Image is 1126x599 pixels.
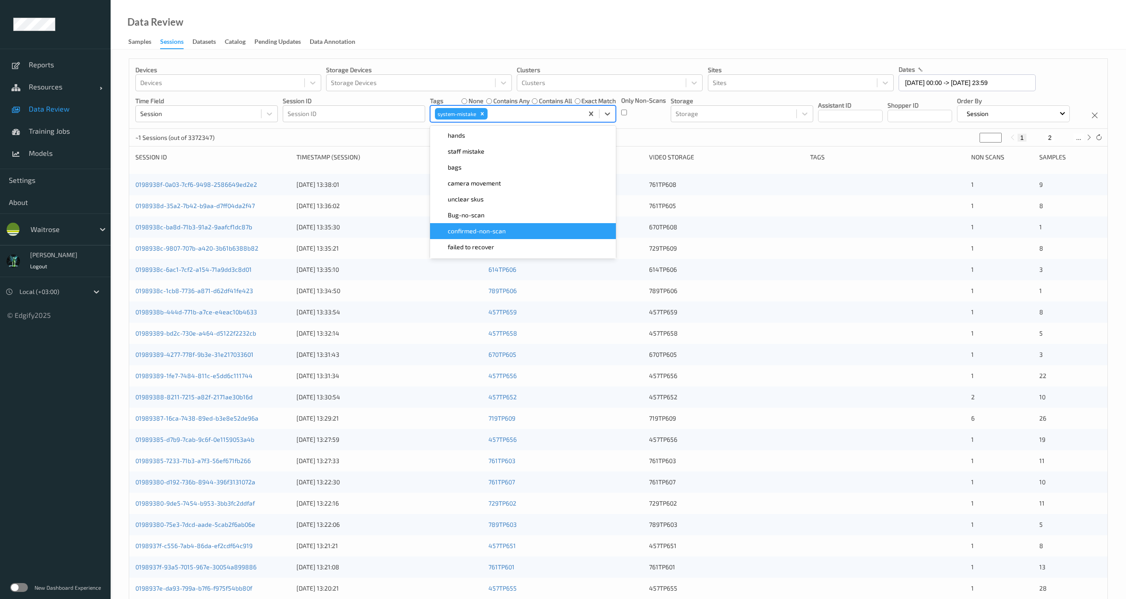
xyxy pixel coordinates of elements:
[283,97,425,105] p: Session ID
[971,457,974,464] span: 1
[296,499,482,508] div: [DATE] 13:22:16
[135,393,253,401] a: 01989388-8211-7215-a82f-2171ae30b16d
[649,478,804,487] div: 761TP607
[296,456,482,465] div: [DATE] 13:27:33
[971,521,974,528] span: 1
[649,201,804,210] div: 761TP605
[971,542,974,549] span: 1
[1039,584,1047,592] span: 28
[971,244,974,252] span: 1
[135,266,252,273] a: 0198938c-6ac1-7cf2-a154-71a9dd3c8d01
[135,499,255,507] a: 01989380-9de5-7454-b953-3bb3fc2ddfaf
[581,97,616,105] label: exact match
[488,414,515,422] a: 719TP609
[296,350,482,359] div: [DATE] 13:31:43
[128,36,160,48] a: Samples
[477,108,487,120] div: Remove system-mistake
[488,584,517,592] a: 457TP655
[649,499,804,508] div: 729TP602
[649,350,804,359] div: 670TP605
[448,179,501,188] span: camera movement
[296,371,482,380] div: [DATE] 13:31:34
[135,542,253,549] a: 0198937f-c556-7ab4-86da-ef2cdf64c919
[488,457,515,464] a: 761TP603
[899,65,915,74] p: dates
[448,163,461,172] span: bags
[1039,244,1043,252] span: 8
[296,435,482,444] div: [DATE] 13:27:59
[539,97,572,105] label: contains all
[296,286,482,295] div: [DATE] 13:34:50
[448,243,494,251] span: failed to recover
[448,147,484,156] span: staff mistake
[649,180,804,189] div: 761TP608
[160,36,192,49] a: Sessions
[971,584,974,592] span: 1
[1039,287,1042,294] span: 1
[192,37,216,48] div: Datasets
[1039,372,1046,379] span: 22
[1039,521,1043,528] span: 5
[135,521,255,528] a: 01989380-75e3-7dcd-aade-5cab2f6ab06e
[971,351,974,358] span: 1
[649,456,804,465] div: 761TP603
[621,96,666,105] p: Only Non-Scans
[135,563,257,571] a: 0198937f-93a5-7015-967e-30054a899886
[488,393,517,401] a: 457TP652
[649,563,804,572] div: 761TP601
[435,108,477,120] div: system-mistake
[135,97,278,105] p: Time Field
[254,37,301,48] div: Pending Updates
[671,97,813,105] p: Storage
[430,97,443,105] p: Tags
[649,541,804,550] div: 457TP651
[296,393,482,402] div: [DATE] 13:30:54
[649,286,804,295] div: 789TP606
[488,563,515,571] a: 761TP601
[649,520,804,529] div: 789TP603
[296,223,482,232] div: [DATE] 13:35:30
[135,351,254,358] a: 01989389-4277-778f-9b3e-31e217033601
[488,521,517,528] a: 789TP603
[296,329,482,338] div: [DATE] 13:32:14
[649,244,804,253] div: 729TP609
[448,195,484,204] span: unclear skus
[810,153,965,162] div: Tags
[326,66,512,74] p: Storage Devices
[971,202,974,209] span: 1
[135,133,215,142] p: ~1 Sessions (out of 3372347)
[1039,414,1046,422] span: 26
[971,266,974,273] span: 1
[1039,153,1101,162] div: Samples
[493,97,530,105] label: contains any
[1039,563,1045,571] span: 13
[296,308,482,317] div: [DATE] 13:33:54
[1039,202,1043,209] span: 8
[1039,478,1045,486] span: 10
[649,153,804,162] div: Video Storage
[649,329,804,338] div: 457TP658
[1039,542,1043,549] span: 8
[1039,351,1043,358] span: 3
[488,287,517,294] a: 789TP606
[296,180,482,189] div: [DATE] 13:38:01
[135,181,257,188] a: 0198938f-0a03-7cf6-9498-2586649ed2e2
[135,308,257,316] a: 0198938b-444d-771b-a7ce-e4eac10b4633
[971,414,975,422] span: 6
[192,36,225,48] a: Datasets
[649,371,804,380] div: 457TP656
[649,393,804,402] div: 457TP652
[971,478,974,486] span: 1
[971,223,974,231] span: 1
[296,541,482,550] div: [DATE] 13:21:21
[708,66,894,74] p: Sites
[971,329,974,337] span: 1
[488,266,516,273] a: 614TP606
[135,287,253,294] a: 0198938c-1cb8-7736-a871-d62df41fe423
[1039,393,1045,401] span: 10
[488,436,517,443] a: 457TP656
[488,308,517,316] a: 457TP659
[296,265,482,274] div: [DATE] 13:35:10
[296,414,482,423] div: [DATE] 13:29:21
[128,37,151,48] div: Samples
